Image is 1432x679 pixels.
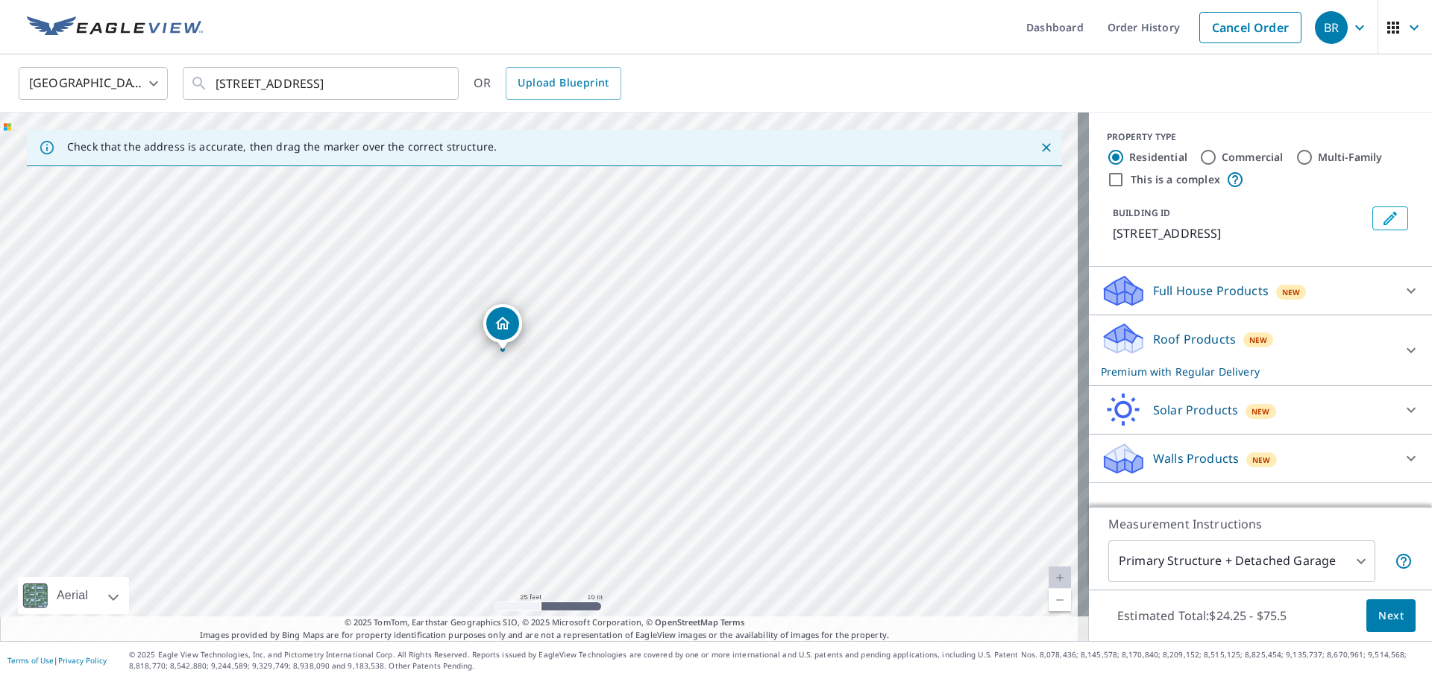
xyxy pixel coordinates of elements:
[1049,589,1071,611] a: Current Level 20, Zoom Out
[7,655,54,666] a: Terms of Use
[506,67,621,100] a: Upload Blueprint
[1105,599,1299,632] p: Estimated Total: $24.25 - $75.5
[67,140,497,154] p: Check that the address is accurate, then drag the marker over the correct structure.
[216,63,428,104] input: Search by address or latitude-longitude
[1113,206,1170,219] p: BUILDING ID
[1108,540,1375,582] div: Primary Structure + Detached Garage
[58,655,107,666] a: Privacy Policy
[52,577,92,614] div: Aerial
[1101,273,1420,309] div: Full House ProductsNew
[345,616,745,629] span: © 2025 TomTom, Earthstar Geographics SIO, © 2025 Microsoft Corporation, ©
[1153,282,1269,300] p: Full House Products
[1315,11,1348,44] div: BR
[1199,12,1301,43] a: Cancel Order
[518,74,609,92] span: Upload Blueprint
[1101,321,1420,379] div: Roof ProductsNewPremium with Regular Delivery
[1222,150,1284,165] label: Commercial
[483,304,522,350] div: Dropped pin, building 1, Residential property, 188 Carlyle Cir Columbia, SC 29206
[1395,552,1413,570] span: Your report will include the primary structure and a detached garage if one exists.
[1378,607,1404,625] span: Next
[1101,392,1420,428] div: Solar ProductsNew
[655,616,717,628] a: OpenStreetMap
[1372,206,1408,230] button: Edit building 1
[1107,130,1414,144] div: PROPERTY TYPE
[1366,599,1416,633] button: Next
[27,16,203,39] img: EV Logo
[1153,330,1236,348] p: Roof Products
[19,63,168,104] div: [GEOGRAPHIC_DATA]
[1037,138,1056,157] button: Close
[720,616,745,628] a: Terms
[1282,286,1301,298] span: New
[1113,224,1366,242] p: [STREET_ADDRESS]
[1129,150,1187,165] label: Residential
[1108,515,1413,533] p: Measurement Instructions
[18,577,129,614] div: Aerial
[474,67,621,100] div: OR
[1101,440,1420,476] div: Walls ProductsNew
[7,656,107,665] p: |
[1318,150,1383,165] label: Multi-Family
[129,649,1425,672] p: © 2025 Eagle View Technologies, Inc. and Pictometry International Corp. All Rights Reserved. Repo...
[1249,334,1268,346] span: New
[1153,401,1238,419] p: Solar Products
[1153,449,1239,467] p: Walls Products
[1252,454,1271,466] span: New
[1049,566,1071,589] a: Current Level 20, Zoom In Disabled
[1131,172,1220,187] label: This is a complex
[1252,405,1270,417] span: New
[1101,364,1393,379] p: Premium with Regular Delivery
